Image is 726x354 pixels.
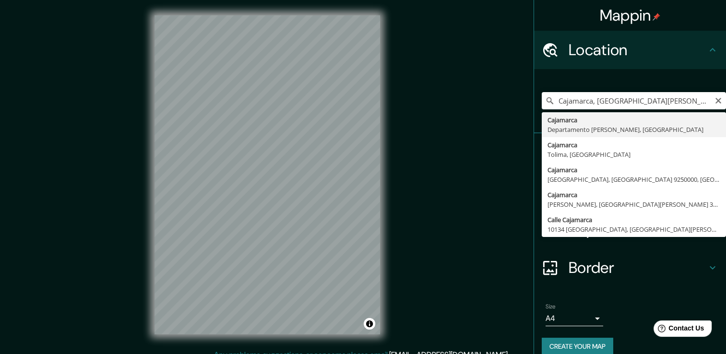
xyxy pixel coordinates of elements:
div: Cajamarca [547,140,720,150]
h4: Layout [569,220,707,239]
h4: Location [569,40,707,59]
div: [GEOGRAPHIC_DATA], [GEOGRAPHIC_DATA] 9250000, [GEOGRAPHIC_DATA] [547,175,720,184]
div: Cajamarca [547,165,720,175]
h4: Border [569,258,707,277]
div: Tolima, [GEOGRAPHIC_DATA] [547,150,720,159]
canvas: Map [155,15,380,334]
div: Cajamarca [547,190,720,200]
label: Size [546,303,556,311]
iframe: Help widget launcher [641,317,715,343]
button: Clear [714,95,722,105]
div: Pins [534,133,726,172]
input: Pick your city or area [542,92,726,109]
div: [PERSON_NAME], [GEOGRAPHIC_DATA][PERSON_NAME] 3530000, [GEOGRAPHIC_DATA] [547,200,720,209]
div: Style [534,172,726,210]
img: pin-icon.png [653,13,660,21]
div: Calle Cajamarca [547,215,720,224]
button: Toggle attribution [364,318,375,330]
div: 10134 [GEOGRAPHIC_DATA], [GEOGRAPHIC_DATA][PERSON_NAME], [GEOGRAPHIC_DATA] [547,224,720,234]
div: Location [534,31,726,69]
div: A4 [546,311,603,326]
div: Departamento [PERSON_NAME], [GEOGRAPHIC_DATA] [547,125,720,134]
div: Cajamarca [547,115,720,125]
div: Layout [534,210,726,248]
div: Border [534,248,726,287]
h4: Mappin [600,6,661,25]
